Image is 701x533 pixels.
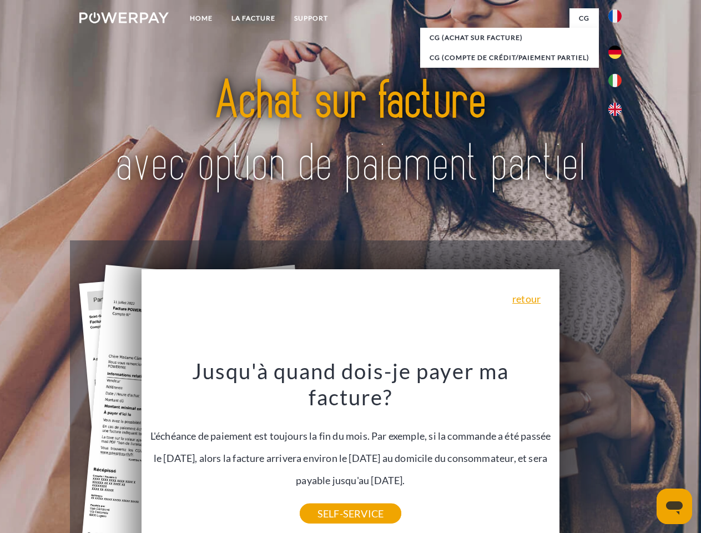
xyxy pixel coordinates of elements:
[420,48,599,68] a: CG (Compte de crédit/paiement partiel)
[148,358,553,411] h3: Jusqu'à quand dois-je payer ma facture?
[285,8,337,28] a: Support
[300,504,401,524] a: SELF-SERVICE
[512,294,541,304] a: retour
[420,28,599,48] a: CG (achat sur facture)
[657,489,692,524] iframe: Bouton de lancement de la fenêtre de messagerie
[148,358,553,514] div: L'échéance de paiement est toujours la fin du mois. Par exemple, si la commande a été passée le [...
[608,9,622,23] img: fr
[106,53,595,213] img: title-powerpay_fr.svg
[180,8,222,28] a: Home
[608,74,622,87] img: it
[608,103,622,116] img: en
[608,46,622,59] img: de
[569,8,599,28] a: CG
[79,12,169,23] img: logo-powerpay-white.svg
[222,8,285,28] a: LA FACTURE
